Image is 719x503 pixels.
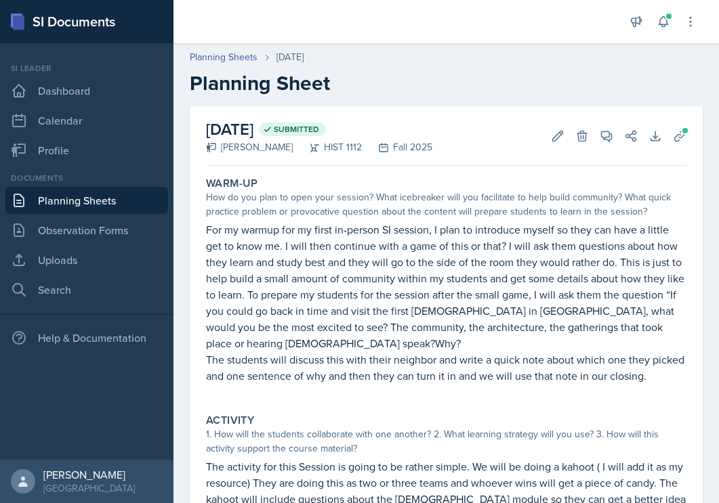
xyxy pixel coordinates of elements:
[206,414,254,427] label: Activity
[362,140,432,154] div: Fall 2025
[43,468,135,481] div: [PERSON_NAME]
[190,50,258,64] a: Planning Sheets
[5,187,168,214] a: Planning Sheets
[206,190,686,219] div: How do you plan to open your session? What icebreaker will you facilitate to help build community...
[5,62,168,74] div: Si leader
[5,276,168,303] a: Search
[206,427,686,456] div: 1. How will the students collaborate with one another? 2. What learning strategy will you use? 3....
[5,137,168,164] a: Profile
[293,140,362,154] div: HIST 1112
[206,221,686,351] p: For my warmup for my first in-person SI session, I plan to introduce myself so they can have a li...
[5,246,168,274] a: Uploads
[5,172,168,184] div: Documents
[43,481,135,495] div: [GEOGRAPHIC_DATA]
[206,117,432,141] h2: [DATE]
[5,77,168,104] a: Dashboard
[274,124,319,135] span: Submitted
[5,107,168,134] a: Calendar
[206,177,258,190] label: Warm-Up
[206,140,293,154] div: [PERSON_NAME]
[206,351,686,384] p: The students will discuss this with their neighbor and write a quick note about which one they pi...
[190,71,703,95] h2: Planning Sheet
[276,50,304,64] div: [DATE]
[5,217,168,244] a: Observation Forms
[5,324,168,351] div: Help & Documentation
